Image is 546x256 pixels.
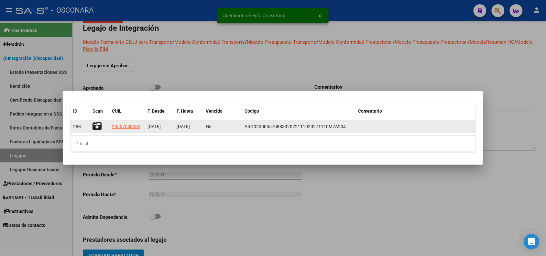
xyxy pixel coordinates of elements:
div: 1 total [71,136,475,152]
datatable-header-cell: Codigo [242,104,355,118]
span: [DATE] [177,124,190,129]
span: ARG02000557088332022111020271110MZA204 [245,124,346,129]
datatable-header-cell: F. Hasta [174,104,203,118]
datatable-header-cell: Scan [90,104,109,118]
span: Vencido [206,108,223,114]
datatable-header-cell: ID [71,104,90,118]
datatable-header-cell: F. Desde [145,104,174,118]
span: Scan [93,108,103,114]
span: ID [73,108,77,114]
span: F. Desde [147,108,165,114]
span: Codigo [245,108,259,114]
span: Comentario [358,108,382,114]
span: [DATE] [147,124,161,129]
span: 20557088335 [112,124,140,129]
span: F. Hasta [177,108,193,114]
datatable-header-cell: CUIL [109,104,145,118]
datatable-header-cell: Vencido [203,104,242,118]
span: 288 [73,124,81,129]
datatable-header-cell: Comentario [355,104,475,118]
span: No [206,124,212,129]
span: CUIL [112,108,122,114]
div: Open Intercom Messenger [524,234,540,250]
